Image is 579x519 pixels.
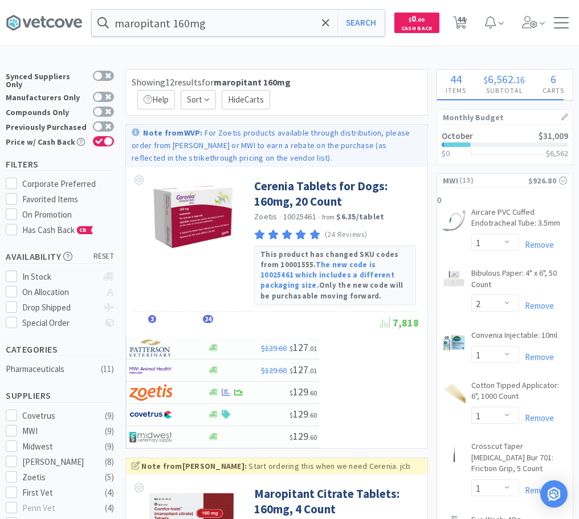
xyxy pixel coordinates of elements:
[322,213,335,221] span: from
[6,121,87,131] div: Previously Purchased
[105,455,114,469] div: ( 8 )
[539,130,568,141] span: $31,009
[22,501,93,515] div: Penn Vet
[22,316,98,330] div: Special Order
[289,366,293,375] span: $
[289,341,317,354] span: 127
[105,409,114,423] div: ( 9 )
[443,270,466,287] img: 1899bdad91a240fab460030c922924a3_319991.png
[546,149,568,157] h3: $
[336,211,384,222] strong: $6.35 / tablet
[105,424,114,438] div: ( 9 )
[261,365,287,375] span: $129.60
[401,26,433,33] span: Cash Back
[528,174,567,187] div: $926.80
[105,471,114,484] div: ( 5 )
[129,340,172,357] img: f5e969b455434c6296c6d81ef179fa71_3.png
[22,471,93,484] div: Zoetis
[437,125,573,164] a: October$31,009$0$6,562
[105,501,114,515] div: ( 4 )
[129,362,172,379] img: f6b2451649754179b5b4e0c70c3f7cb0_2.png
[475,73,534,85] div: .
[289,411,293,419] span: $
[22,440,93,453] div: Midwest
[222,90,270,109] p: Hide Carts
[519,412,554,423] a: Remove
[337,10,385,36] button: Search
[147,178,237,252] img: 61c2314936724693af9acbe6cfb65b15_391765.png
[471,441,567,479] a: Crosscut Taper [MEDICAL_DATA] Bur 701: Friction Grip, 5 Count
[254,486,416,517] a: Maropitant Citrate Tablets: 160mg, 4 Count
[409,16,411,23] span: $
[6,107,87,116] div: Compounds Only
[289,430,317,443] span: 129
[442,148,450,158] span: $0
[533,85,573,96] h4: Carts
[289,363,317,376] span: 127
[132,460,422,472] div: Start ordering this when we need Cerenia. jcb
[519,352,554,362] a: Remove
[203,315,213,323] span: 24
[132,128,410,164] p: For Zoetis products available through distribution, please order from [PERSON_NAME] or MWI to ear...
[202,76,291,88] span: for
[6,158,114,171] h5: Filters
[22,486,93,500] div: First Vet
[442,132,473,140] h2: October
[550,148,568,158] span: 6,562
[516,74,525,85] span: 16
[443,209,466,232] img: 1e4b64b33b5b4e40a9c8666d32cc6dca_11257.png
[519,485,554,496] a: Remove
[308,411,317,419] span: . 60
[289,389,293,397] span: $
[394,7,439,38] a: $0.00Cash Back
[143,128,202,138] strong: Note from WVP :
[308,433,317,442] span: . 60
[6,362,98,376] div: Pharmaceuticals
[105,486,114,500] div: ( 4 )
[279,212,282,222] span: ·
[519,300,554,311] a: Remove
[22,301,98,314] div: Drop Shipped
[471,380,567,407] a: Cotton Tipped Applicator: 6", 1000 Count
[93,251,115,263] span: reset
[325,229,368,241] p: (24 Reviews)
[443,174,458,187] span: MWI
[22,177,115,191] div: Corporate Preferred
[540,480,568,508] div: Open Intercom Messenger
[22,270,98,284] div: In Stock
[289,385,317,398] span: 129
[448,19,472,30] a: 44
[105,440,114,453] div: ( 9 )
[132,75,291,90] div: Showing 12 results
[289,344,293,353] span: $
[308,389,317,397] span: . 60
[6,92,87,101] div: Manufacturers Only
[6,136,87,146] div: Price w/ Cash Back
[6,71,87,88] div: Synced Suppliers Only
[22,409,93,423] div: Covetrus
[318,212,320,222] span: ·
[519,239,554,250] a: Remove
[409,13,425,24] span: 0
[214,76,291,88] strong: maropitant 160mg
[22,285,98,299] div: On Allocation
[254,211,278,222] a: Zoetis
[484,74,488,85] span: $
[181,90,216,109] span: Sort
[289,407,317,420] span: 129
[22,193,115,206] div: Favorited Items
[129,428,172,446] img: 4dd14cff54a648ac9e977f0c5da9bc2e_5.png
[437,85,475,96] h4: Items
[458,175,528,186] span: ( 15 )
[443,331,466,354] img: 89e68893582645e79d9b68b1eb386826_169093.png
[308,366,317,375] span: . 01
[488,72,513,86] span: 6,562
[101,362,114,376] div: ( 11 )
[471,207,567,234] a: Aircare PVC Cuffed Endotracheal Tube: 3.5mm
[380,316,419,329] span: 7,818
[78,227,89,234] span: CB
[148,315,156,323] span: 3
[475,85,534,96] h4: Subtotal
[416,16,425,23] span: . 00
[129,406,172,423] img: 77fca1acd8b6420a9015268ca798ef17_1.png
